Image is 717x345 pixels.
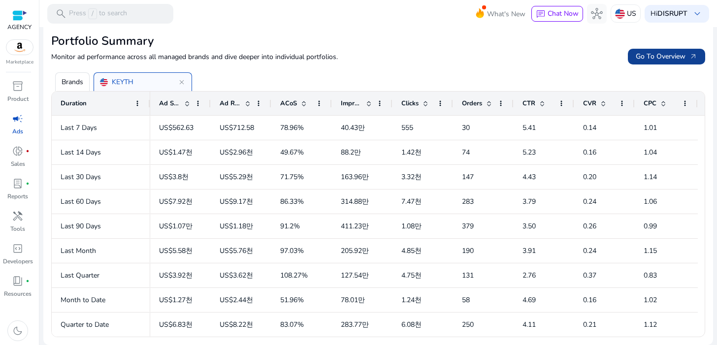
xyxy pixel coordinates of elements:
p: US$562.63 [159,118,194,138]
p: 49.67% [280,142,304,162]
p: 1.06 [644,191,657,212]
span: close [178,78,186,86]
span: Go To Overview [636,51,697,62]
p: US$3.8천 [159,167,189,187]
p: 190 [462,241,474,261]
p: 4.69 [522,290,536,310]
span: Orders [462,99,482,108]
p: 1.02 [644,290,657,310]
p: 0.20 [583,167,596,187]
p: US$5.76천 [220,241,253,261]
p: Tools [10,224,25,233]
p: 78.96% [280,118,304,138]
p: US$3.62천 [220,265,253,285]
span: CTR [522,99,535,108]
span: CPC [644,99,656,108]
p: Hi [651,10,687,17]
img: us.svg [615,9,625,19]
span: chat [536,9,546,19]
p: 58 [462,290,470,310]
p: Ads [12,127,23,136]
p: 1.12 [644,314,657,335]
p: 1.42천 [401,142,422,162]
p: 0.14 [583,118,596,138]
span: handyman [12,210,24,222]
span: Ad Revenue [220,99,241,108]
span: Last 14 Days [61,148,101,157]
p: 283 [462,191,474,212]
span: fiber_manual_record [26,149,30,153]
span: Last 90 Days [61,221,101,231]
span: Impressions [341,99,362,108]
span: Last 7 Days [61,123,97,132]
span: What's New [487,5,525,23]
p: 0.16 [583,290,596,310]
p: 3.50 [522,216,536,236]
p: 4.75천 [401,265,422,285]
p: 163.96만 [341,167,369,187]
p: US$712.58 [220,118,254,138]
p: 2.76 [522,265,536,285]
p: 0.83 [644,265,657,285]
span: fiber_manual_record [26,182,30,186]
span: donut_small [12,145,24,157]
p: 7.47천 [401,191,422,212]
p: 1.15 [644,241,657,261]
p: Reports [7,192,28,201]
p: 1.14 [644,167,657,187]
p: AGENCY [7,23,32,31]
p: 0.37 [583,265,596,285]
p: 83.07% [280,314,304,335]
p: US$9.17천 [220,191,253,212]
p: 71.75% [280,167,304,187]
p: 3.32천 [401,167,422,187]
button: Go To Overviewarrow_outward [628,49,705,64]
p: 250 [462,314,474,335]
span: fiber_manual_record [26,279,30,283]
p: 91.2% [280,216,300,236]
p: US$2.44천 [220,290,253,310]
span: Last 60 Days [61,197,101,206]
span: code_blocks [12,243,24,254]
span: campaign [12,113,24,125]
p: US$2.96천 [220,142,253,162]
p: US$1.18만 [220,216,253,236]
span: arrow_outward [689,53,697,61]
span: Duration [61,99,87,108]
p: 108.27% [280,265,308,285]
span: Clicks [401,99,419,108]
p: Developers [3,257,33,266]
p: US [627,5,636,22]
span: Ad Spend [159,99,180,108]
p: 0.24 [583,191,596,212]
p: 411.23만 [341,216,369,236]
span: CVR [583,99,596,108]
p: 5.41 [522,118,536,138]
p: US$7.92천 [159,191,193,212]
p: 283.77만 [341,314,369,335]
span: Chat Now [548,9,579,18]
p: 6.08천 [401,314,422,335]
p: US$5.58천 [159,241,193,261]
p: 88.2만 [341,142,361,162]
span: search [55,8,67,20]
span: Last 30 Days [61,172,101,182]
p: 379 [462,216,474,236]
p: Marketplace [6,59,33,66]
p: KEYTH [112,77,133,87]
p: 30 [462,118,470,138]
p: 4.43 [522,167,536,187]
p: 0.21 [583,314,596,335]
p: 0.99 [644,216,657,236]
b: DISRUPT [657,9,687,18]
span: Last Month [61,246,96,255]
p: 86.33% [280,191,304,212]
p: 205.92만 [341,241,369,261]
span: inventory_2 [12,80,24,92]
p: Resources [4,289,32,298]
p: 3.79 [522,191,536,212]
span: book_4 [12,275,24,287]
h2: Portfolio Summary [51,34,705,48]
p: Press to search [69,8,127,19]
p: US$8.22천 [220,314,253,335]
